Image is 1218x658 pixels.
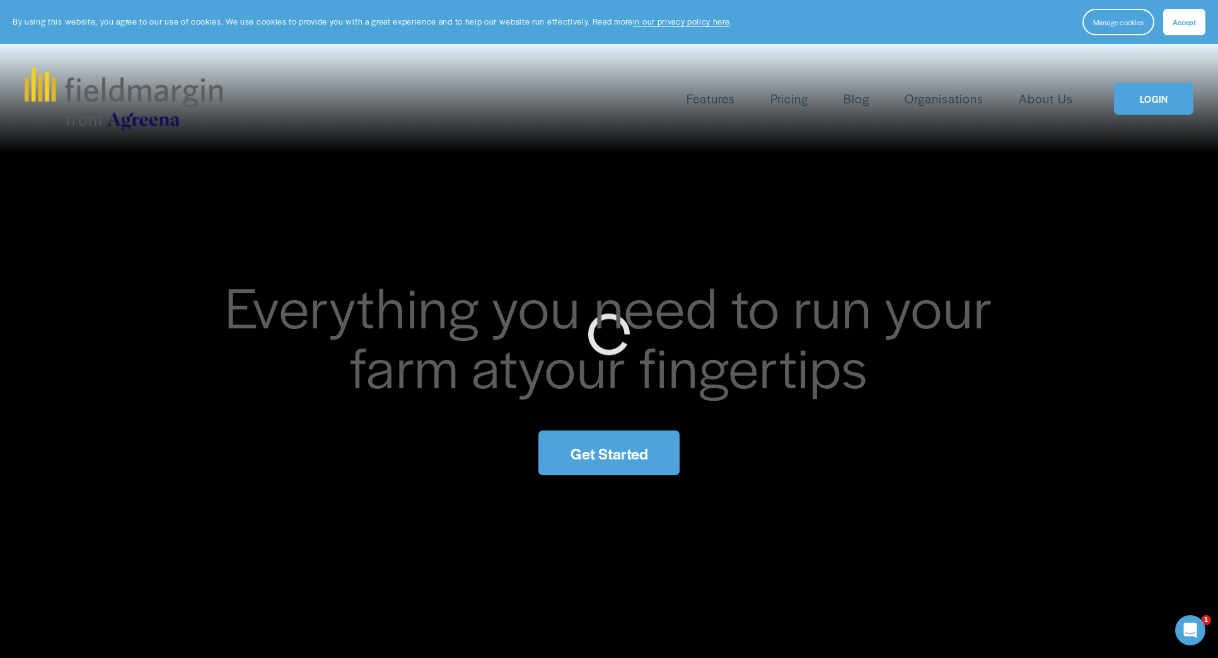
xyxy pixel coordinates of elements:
span: Accept [1173,17,1196,27]
a: Get Started [538,430,680,475]
span: your fingertips [518,326,868,405]
span: Everything you need to run your farm at [225,266,1006,405]
div: Open Intercom Messenger [1175,615,1205,645]
a: LOGIN [1114,83,1193,115]
a: About Us [1019,88,1072,109]
a: folder dropdown [687,88,735,109]
a: in our privacy policy here [633,16,730,27]
p: By using this website, you agree to our use of cookies. We use cookies to provide you with a grea... [13,16,732,28]
span: Manage cookies [1093,17,1144,27]
img: fieldmargin.com [25,67,223,130]
a: Pricing [770,88,808,109]
a: Organisations [905,88,983,109]
button: Manage cookies [1082,9,1154,35]
span: Features [687,89,735,108]
a: Blog [844,88,869,109]
button: Accept [1163,9,1205,35]
span: 1 [1201,615,1211,625]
